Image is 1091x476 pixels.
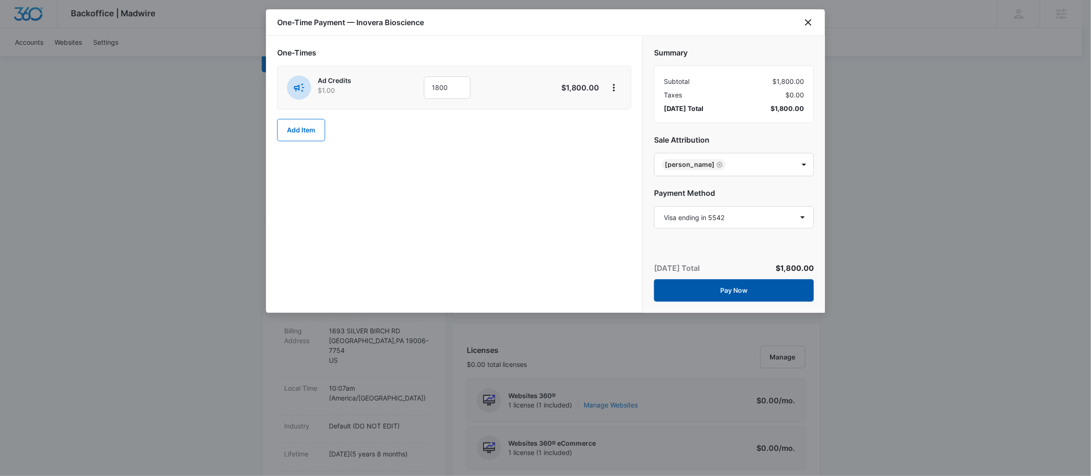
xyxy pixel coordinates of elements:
[654,262,700,274] p: [DATE] Total
[664,76,804,86] div: $1,800.00
[654,47,814,58] h2: Summary
[318,85,398,95] p: $1.00
[654,187,814,199] h2: Payment Method
[555,82,599,93] p: $1,800.00
[424,76,470,99] input: 1
[776,263,814,273] span: $1,800.00
[785,90,804,100] span: $0.00
[664,90,682,100] span: Taxes
[664,103,703,113] span: [DATE] Total
[665,161,715,168] div: [PERSON_NAME]
[277,47,631,58] h2: One-Times
[771,103,804,113] span: $1,800.00
[715,161,723,168] div: Remove Claudia Flores
[277,119,325,141] button: Add Item
[277,17,424,28] h1: One-Time Payment — Inovera Bioscience
[318,76,398,85] p: Ad Credits
[654,134,814,145] h2: Sale Attribution
[664,76,689,86] span: Subtotal
[803,17,814,28] button: close
[607,80,621,95] button: View More
[654,279,814,302] button: Pay Now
